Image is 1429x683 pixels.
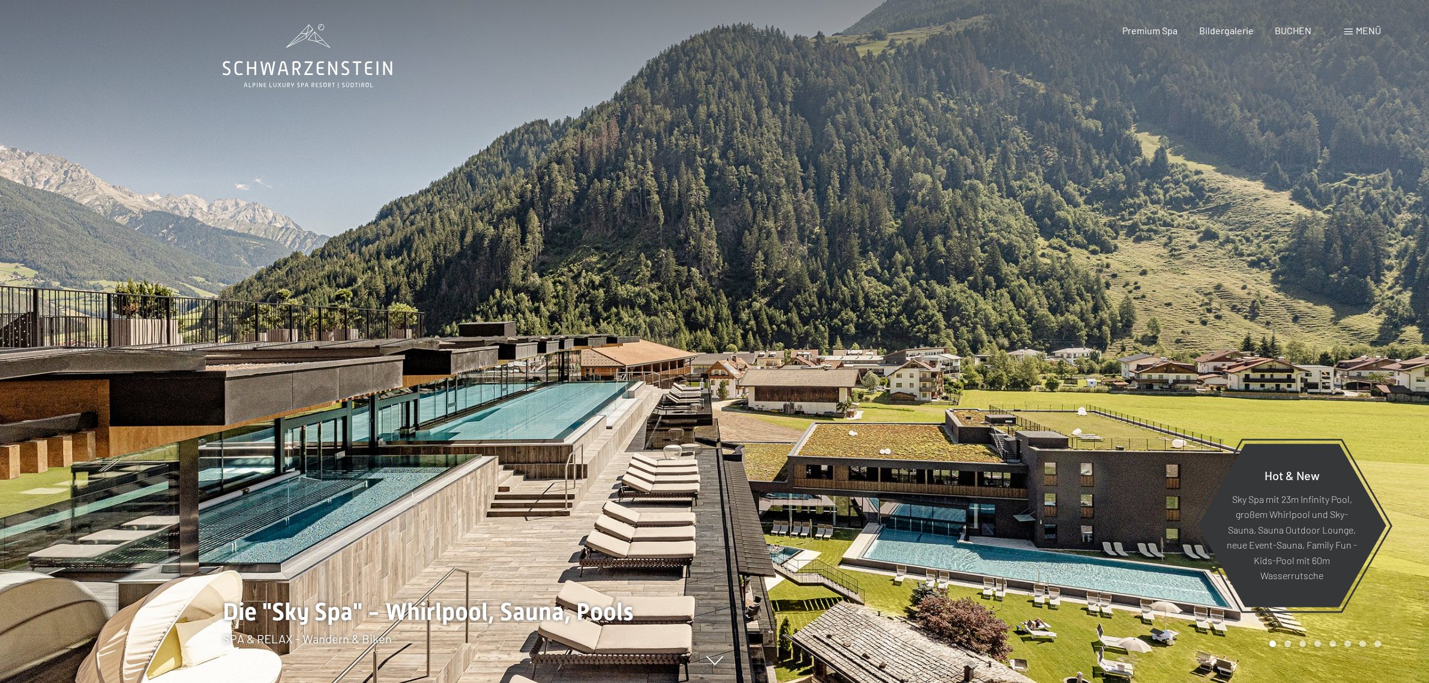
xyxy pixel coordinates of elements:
a: Premium Spa [1122,25,1178,36]
div: Carousel Page 5 [1329,640,1336,647]
div: Carousel Page 3 [1299,640,1306,647]
div: Carousel Pagination [1265,640,1381,647]
div: Carousel Page 2 [1284,640,1291,647]
a: Bildergalerie [1199,25,1254,36]
div: Carousel Page 7 [1359,640,1366,647]
a: BUCHEN [1275,25,1311,36]
p: Sky Spa mit 23m Infinity Pool, großem Whirlpool und Sky-Sauna, Sauna Outdoor Lounge, neue Event-S... [1227,491,1357,583]
span: Menü [1356,25,1381,36]
div: Carousel Page 1 (Current Slide) [1269,640,1276,647]
span: Hot & New [1265,468,1320,482]
a: Hot & New Sky Spa mit 23m Infinity Pool, großem Whirlpool und Sky-Sauna, Sauna Outdoor Lounge, ne... [1197,443,1387,608]
div: Carousel Page 8 [1374,640,1381,647]
div: Carousel Page 4 [1314,640,1321,647]
div: Carousel Page 6 [1344,640,1351,647]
